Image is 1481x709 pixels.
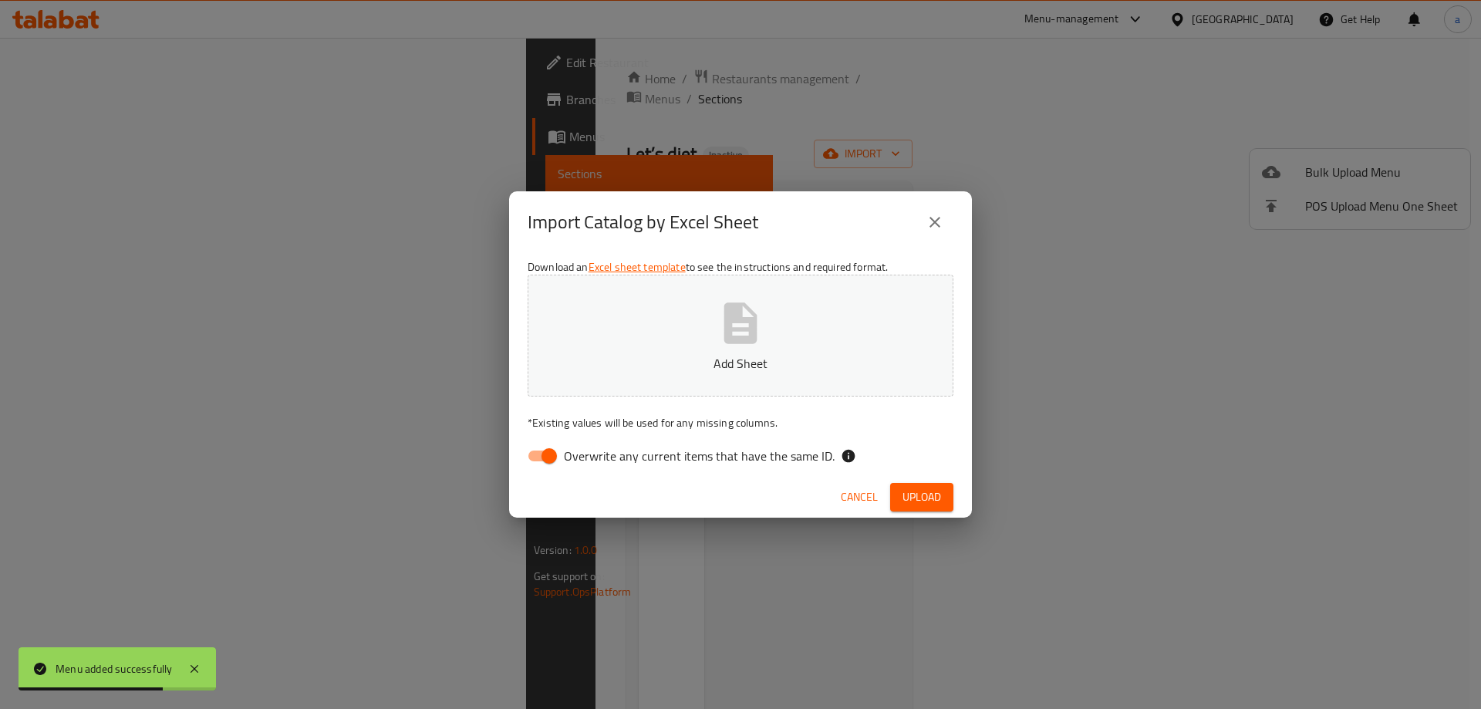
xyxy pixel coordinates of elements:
[916,204,953,241] button: close
[589,257,686,277] a: Excel sheet template
[528,210,758,235] h2: Import Catalog by Excel Sheet
[564,447,835,465] span: Overwrite any current items that have the same ID.
[56,660,173,677] div: Menu added successfully
[841,488,878,507] span: Cancel
[902,488,941,507] span: Upload
[509,253,972,477] div: Download an to see the instructions and required format.
[552,354,929,373] p: Add Sheet
[835,483,884,511] button: Cancel
[890,483,953,511] button: Upload
[528,415,953,430] p: Existing values will be used for any missing columns.
[528,275,953,397] button: Add Sheet
[841,448,856,464] svg: If the overwrite option isn't selected, then the items that match an existing ID will be ignored ...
